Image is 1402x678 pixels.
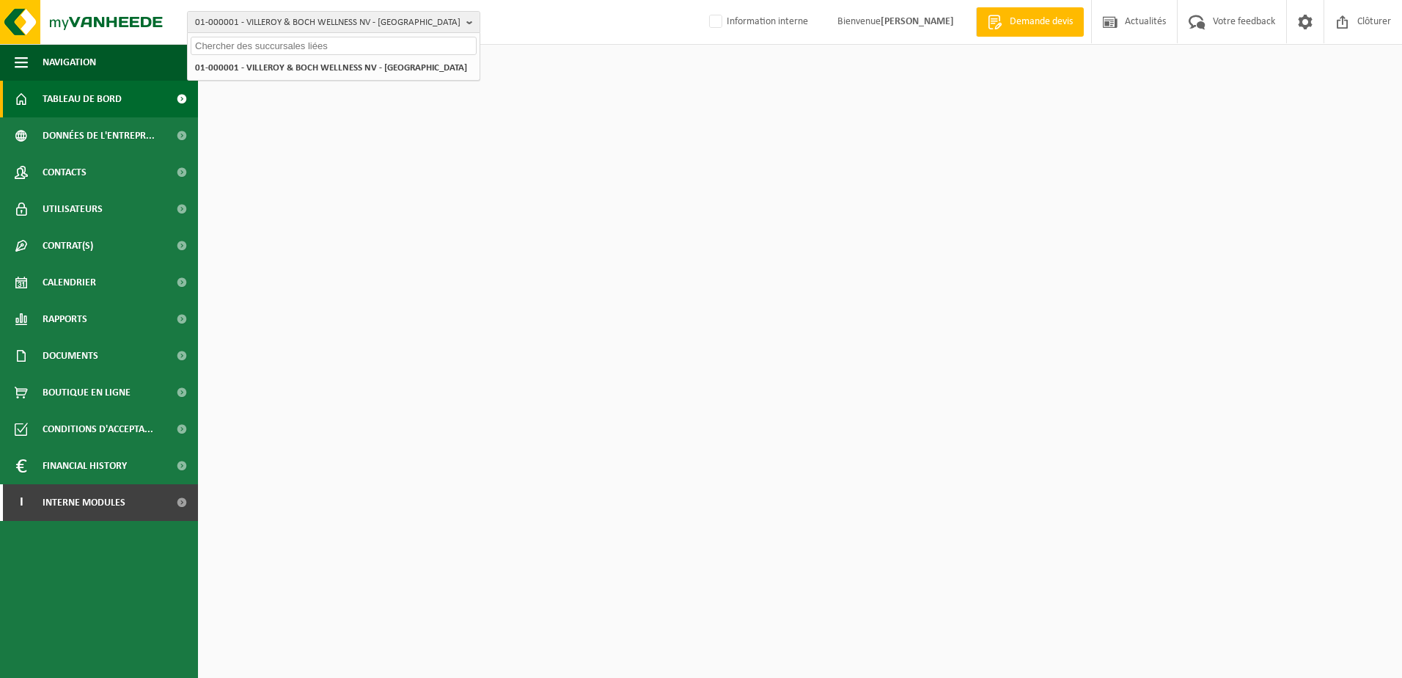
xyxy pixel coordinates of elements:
[43,374,131,411] span: Boutique en ligne
[43,191,103,227] span: Utilisateurs
[43,154,87,191] span: Contacts
[43,411,153,448] span: Conditions d'accepta...
[706,11,808,33] label: Information interne
[43,81,122,117] span: Tableau de bord
[43,44,96,81] span: Navigation
[881,16,954,27] strong: [PERSON_NAME]
[191,37,477,55] input: Chercher des succursales liées
[1006,15,1076,29] span: Demande devis
[187,11,480,33] button: 01-000001 - VILLEROY & BOCH WELLNESS NV - [GEOGRAPHIC_DATA]
[15,484,28,521] span: I
[976,7,1084,37] a: Demande devis
[43,227,93,264] span: Contrat(s)
[195,12,460,34] span: 01-000001 - VILLEROY & BOCH WELLNESS NV - [GEOGRAPHIC_DATA]
[43,484,125,521] span: Interne modules
[43,448,127,484] span: Financial History
[43,338,98,374] span: Documents
[195,63,467,73] strong: 01-000001 - VILLEROY & BOCH WELLNESS NV - [GEOGRAPHIC_DATA]
[43,264,96,301] span: Calendrier
[43,301,87,338] span: Rapports
[43,117,155,154] span: Données de l'entrepr...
